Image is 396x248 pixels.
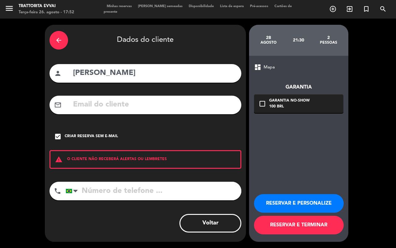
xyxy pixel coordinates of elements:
[54,101,62,109] i: mail_outline
[54,187,61,195] i: phone
[66,182,80,200] div: Brazil (Brasil): +55
[49,29,241,51] div: Dados do cliente
[50,156,67,163] i: warning
[363,5,370,13] i: turned_in_not
[346,5,353,13] i: exit_to_app
[49,150,241,169] div: O CLIENTE NÃO RECEBERÁ ALERTAS OU LEMBRETES
[72,98,237,111] input: Email do cliente
[72,67,237,80] input: Nome do cliente
[54,70,62,77] i: person
[186,5,217,8] span: Disponibilidade
[264,64,275,71] span: Mapa
[269,104,310,110] div: 100 BRL
[5,4,14,15] button: menu
[254,40,284,45] div: agosto
[19,9,74,15] div: Terça-feira 26. agosto - 17:52
[247,5,271,8] span: Pré-acessos
[54,133,62,140] i: check_box
[135,5,186,8] span: [PERSON_NAME] semeadas
[179,214,241,233] button: Voltar
[313,40,343,45] div: pessoas
[379,5,387,13] i: search
[217,5,247,8] span: Lista de espera
[254,83,343,91] div: Garantia
[104,5,135,8] span: Minhas reservas
[5,4,14,13] i: menu
[19,3,74,9] div: Trattorita Evvai
[55,37,62,44] i: arrow_back
[66,182,241,200] input: Número de telefone ...
[259,100,266,107] i: check_box_outline_blank
[283,29,313,51] div: 21:30
[329,5,337,13] i: add_circle_outline
[254,216,344,234] button: RESERVAR E TERMINAR
[254,35,284,40] div: 28
[65,133,118,140] div: Criar reserva sem e-mail
[254,194,344,213] button: RESERVAR E PERSONALIZE
[254,63,261,71] span: dashboard
[313,35,343,40] div: 2
[269,98,310,104] div: Garantia No-show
